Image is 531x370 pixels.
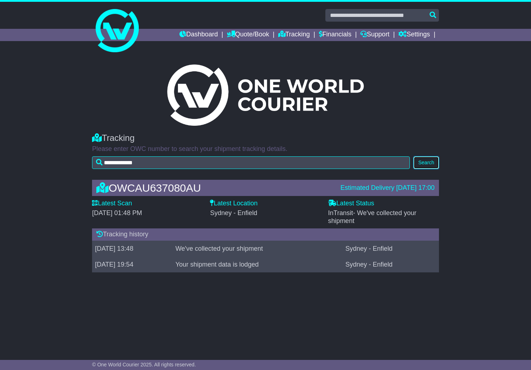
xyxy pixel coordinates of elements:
span: InTransit [328,209,417,224]
button: Search [413,156,439,169]
label: Latest Scan [92,200,132,208]
td: We've collected your shipment [173,241,343,257]
td: Your shipment data is lodged [173,257,343,272]
div: Estimated Delivery [DATE] 17:00 [340,184,435,192]
p: Please enter OWC number to search your shipment tracking details. [92,145,439,153]
td: [DATE] 19:54 [92,257,173,272]
img: Light [167,64,363,126]
label: Latest Location [210,200,257,208]
label: Latest Status [328,200,374,208]
a: Dashboard [179,29,218,41]
span: - We've collected your shipment [328,209,417,224]
a: Support [360,29,389,41]
span: © One World Courier 2025. All rights reserved. [92,362,196,367]
a: Settings [398,29,430,41]
div: Tracking history [92,228,439,241]
td: [DATE] 13:48 [92,241,173,257]
span: [DATE] 01:48 PM [92,209,142,217]
td: Sydney - Enfield [343,257,439,272]
a: Quote/Book [227,29,269,41]
a: Tracking [278,29,310,41]
div: OWCAU637080AU [93,182,337,194]
a: Financials [319,29,352,41]
span: Sydney - Enfield [210,209,257,217]
div: Tracking [92,133,439,143]
td: Sydney - Enfield [343,241,439,257]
